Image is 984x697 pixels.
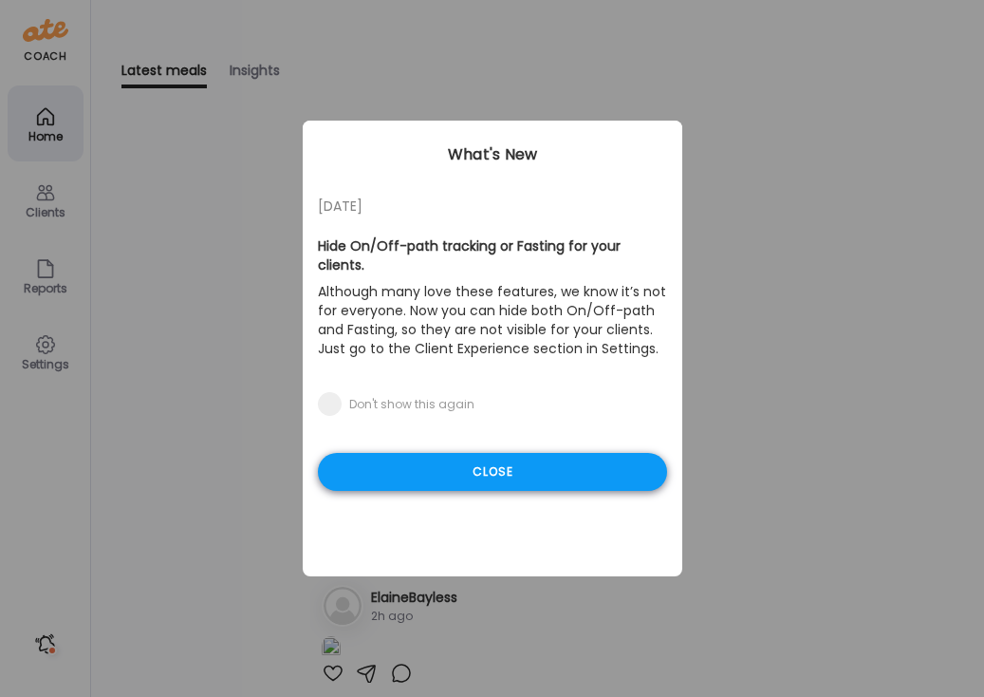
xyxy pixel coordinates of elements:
[303,143,682,166] div: What's New
[318,278,667,362] p: Although many love these features, we know it’s not for everyone. Now you can hide both On/Off-pa...
[318,236,621,274] b: Hide On/Off-path tracking or Fasting for your clients.
[318,195,667,217] div: [DATE]
[349,397,474,412] div: Don't show this again
[318,453,667,491] div: Close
